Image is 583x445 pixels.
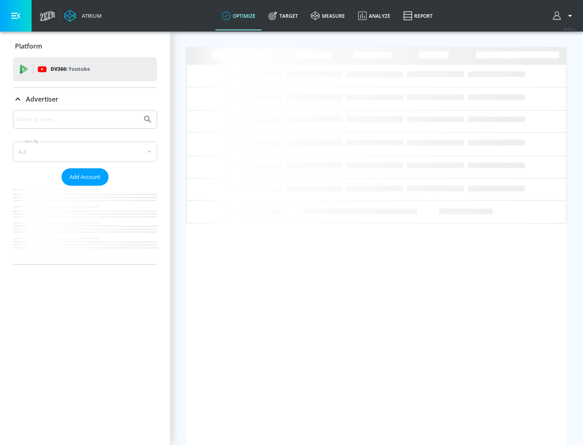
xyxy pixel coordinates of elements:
a: Target [262,1,304,30]
a: Analyze [351,1,397,30]
p: Advertiser [26,95,58,104]
nav: list of Advertiser [13,186,157,264]
div: DV360: Youtube [13,57,157,81]
div: Advertiser [13,110,157,264]
button: Add Account [62,168,109,186]
a: Report [397,1,439,30]
a: Atrium [64,10,102,22]
label: Sort By [23,139,40,144]
a: measure [304,1,351,30]
input: Search by name [16,114,139,125]
div: Advertiser [13,88,157,110]
p: Youtube [68,65,90,73]
p: Platform [15,42,42,51]
p: DV360: [51,65,90,74]
span: v 4.25.2 [564,27,575,31]
div: A-Z [13,142,157,162]
div: Atrium [79,12,102,19]
div: Platform [13,35,157,57]
span: Add Account [70,172,100,182]
a: optimize [215,1,262,30]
